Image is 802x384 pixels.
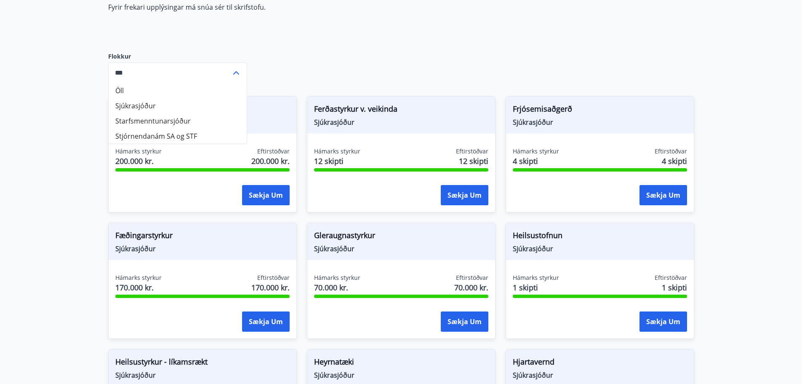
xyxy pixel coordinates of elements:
[314,274,360,282] span: Hámarks styrkur
[115,282,162,293] span: 170.000 kr.
[513,356,687,371] span: Hjartavernd
[456,274,488,282] span: Eftirstöðvar
[108,52,247,61] label: Flokkur
[242,185,290,205] button: Sækja um
[513,282,559,293] span: 1 skipti
[251,156,290,166] span: 200.000 kr.
[459,156,488,166] span: 12 skipti
[314,230,488,244] span: Gleraugnastyrkur
[513,371,687,380] span: Sjúkrasjóður
[115,147,162,156] span: Hámarks styrkur
[513,147,559,156] span: Hámarks styrkur
[441,185,488,205] button: Sækja um
[257,274,290,282] span: Eftirstöðvar
[513,244,687,253] span: Sjúkrasjóður
[662,156,687,166] span: 4 skipti
[115,371,290,380] span: Sjúkrasjóður
[655,274,687,282] span: Eftirstöðvar
[314,356,488,371] span: Heyrnatæki
[314,103,488,118] span: Ferðastyrkur v. veikinda
[115,274,162,282] span: Hámarks styrkur
[109,83,247,98] li: Öll
[314,156,360,166] span: 12 skipti
[441,311,488,332] button: Sækja um
[242,311,290,332] button: Sækja um
[109,129,247,144] li: Stjórnendanám SA og STF
[655,147,687,156] span: Eftirstöðvar
[115,230,290,244] span: Fæðingarstyrkur
[513,103,687,118] span: Frjósemisaðgerð
[251,282,290,293] span: 170.000 kr.
[639,185,687,205] button: Sækja um
[109,113,247,129] li: Starfsmenntunarsjóður
[115,156,162,166] span: 200.000 kr.
[108,3,506,12] p: Fyrir frekari upplýsingar má snúa sér til skrifstofu.
[314,147,360,156] span: Hámarks styrkur
[257,147,290,156] span: Eftirstöðvar
[115,356,290,371] span: Heilsustyrkur - líkamsrækt
[513,274,559,282] span: Hámarks styrkur
[314,118,488,127] span: Sjúkrasjóður
[513,118,687,127] span: Sjúkrasjóður
[513,156,559,166] span: 4 skipti
[115,244,290,253] span: Sjúkrasjóður
[314,282,360,293] span: 70.000 kr.
[662,282,687,293] span: 1 skipti
[456,147,488,156] span: Eftirstöðvar
[639,311,687,332] button: Sækja um
[513,230,687,244] span: Heilsustofnun
[454,282,488,293] span: 70.000 kr.
[314,244,488,253] span: Sjúkrasjóður
[109,98,247,113] li: Sjúkrasjóður
[314,371,488,380] span: Sjúkrasjóður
